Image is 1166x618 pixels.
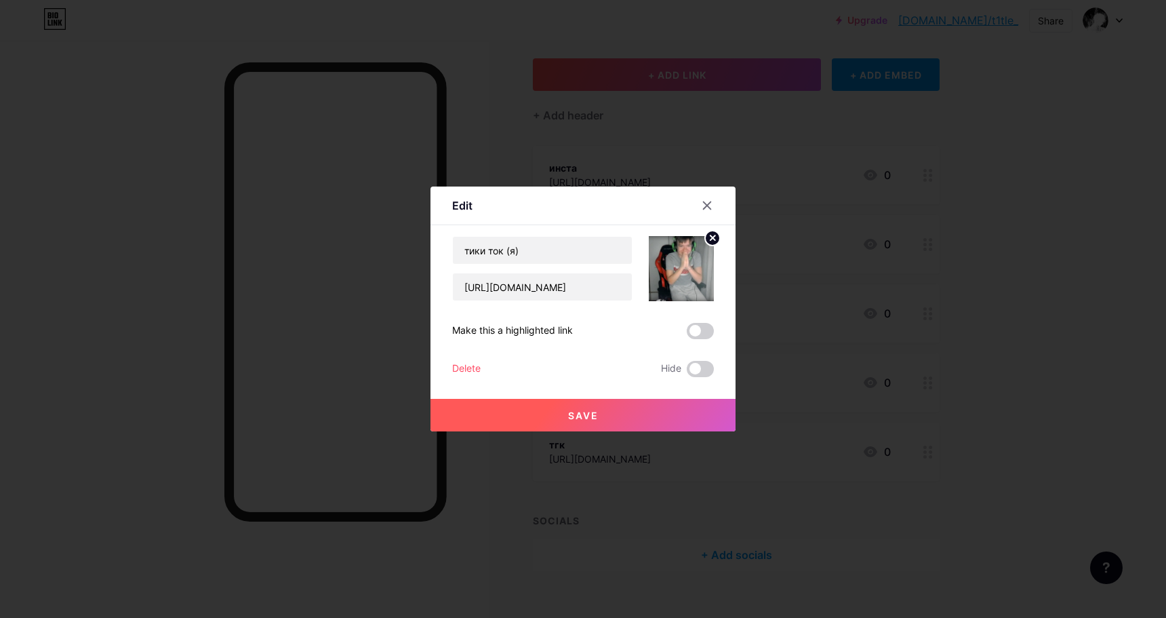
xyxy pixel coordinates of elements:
[568,410,599,421] span: Save
[649,236,714,301] img: link_thumbnail
[452,323,573,339] div: Make this a highlighted link
[452,197,473,214] div: Edit
[453,237,632,264] input: Title
[430,399,736,431] button: Save
[452,361,481,377] div: Delete
[661,361,681,377] span: Hide
[453,273,632,301] input: URL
